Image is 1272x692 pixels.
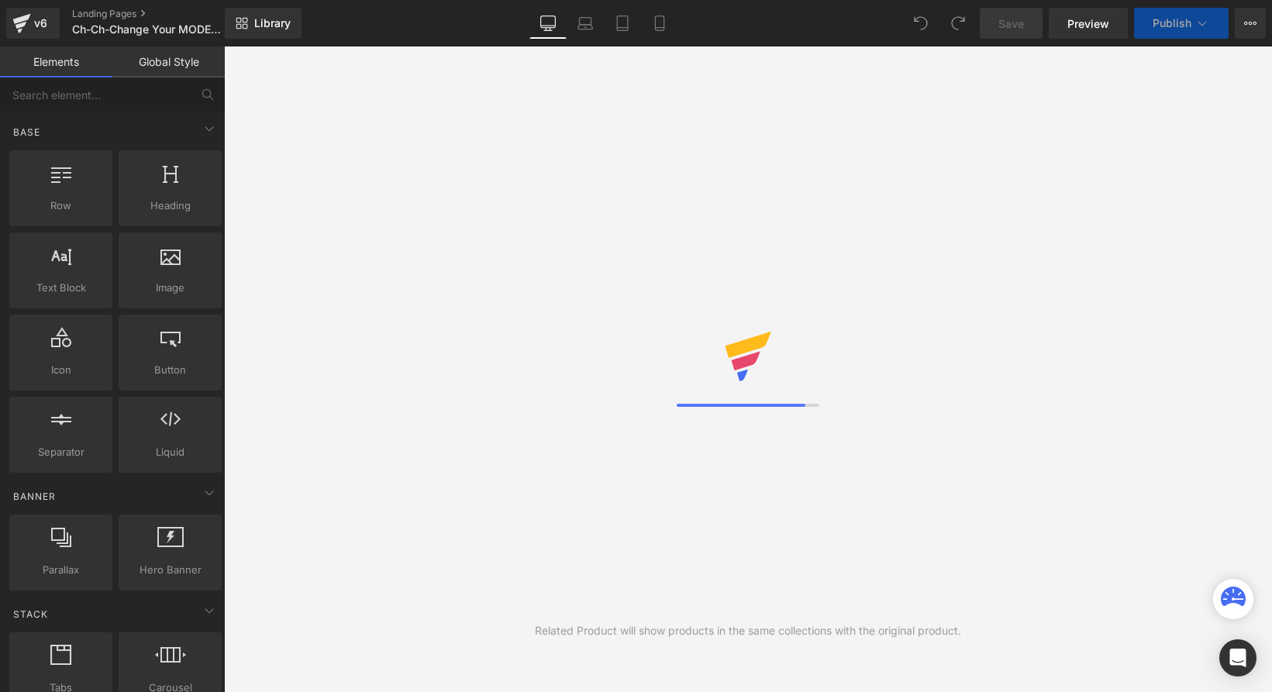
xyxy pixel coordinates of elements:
a: Global Style [112,46,225,77]
div: Open Intercom Messenger [1219,639,1256,677]
span: Heading [123,198,217,214]
span: Preview [1067,15,1109,32]
span: Parallax [14,562,108,578]
a: Mobile [641,8,678,39]
a: Laptop [567,8,604,39]
button: Redo [943,8,974,39]
span: Ch-Ch-Change Your MODE of Adventure [72,23,221,36]
span: Row [14,198,108,214]
a: Desktop [529,8,567,39]
span: Library [254,16,291,30]
span: Stack [12,607,50,621]
span: Separator [14,444,108,460]
a: Landing Pages [72,8,250,20]
span: Image [123,280,217,296]
span: Base [12,125,42,139]
button: More [1235,8,1266,39]
span: Button [123,362,217,378]
a: Tablet [604,8,641,39]
span: Liquid [123,444,217,460]
a: Preview [1049,8,1128,39]
div: v6 [31,13,50,33]
a: v6 [6,8,60,39]
span: Publish [1153,17,1191,29]
span: Text Block [14,280,108,296]
a: New Library [225,8,302,39]
span: Banner [12,489,57,504]
span: Hero Banner [123,562,217,578]
span: Icon [14,362,108,378]
button: Publish [1134,8,1229,39]
button: Undo [905,8,936,39]
span: Save [998,15,1024,32]
div: Related Product will show products in the same collections with the original product. [535,622,961,639]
